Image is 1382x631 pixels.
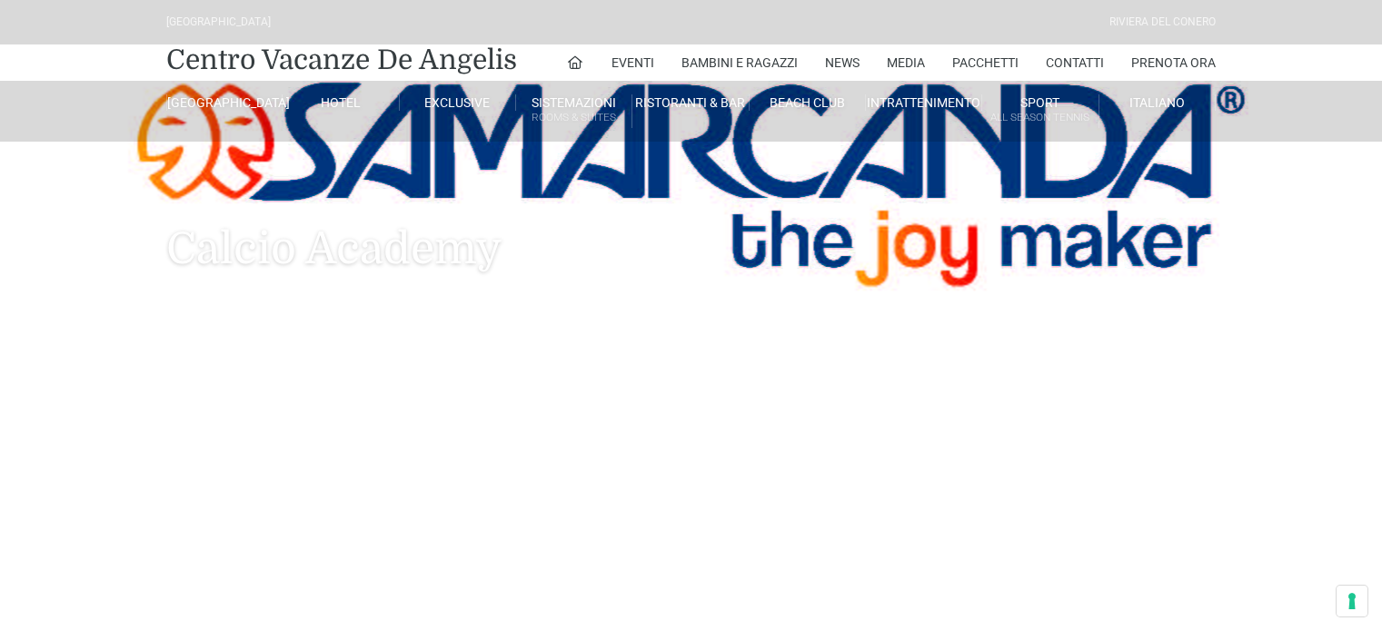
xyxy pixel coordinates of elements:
span: Italiano [1129,95,1185,110]
a: SportAll Season Tennis [982,94,1099,128]
a: Media [887,44,925,81]
a: Beach Club [750,94,866,111]
a: Hotel [283,94,399,111]
a: Centro Vacanze De Angelis [166,42,517,78]
a: Pacchetti [952,44,1019,81]
a: Bambini e Ragazzi [681,44,798,81]
a: SistemazioniRooms & Suites [516,94,632,128]
a: Ristoranti & Bar [632,94,749,111]
a: Exclusive [400,94,516,111]
a: Contatti [1046,44,1104,81]
a: Prenota Ora [1131,44,1216,81]
div: Riviera Del Conero [1109,14,1216,31]
button: Le tue preferenze relative al consenso per le tecnologie di tracciamento [1337,586,1367,616]
a: Intrattenimento [866,94,982,111]
a: [GEOGRAPHIC_DATA] [166,94,283,111]
div: [GEOGRAPHIC_DATA] [166,14,271,31]
a: News [825,44,860,81]
small: Rooms & Suites [516,109,631,126]
h1: Calcio Academy [166,142,1216,301]
a: Eventi [611,44,654,81]
small: All Season Tennis [982,109,1098,126]
a: Italiano [1099,94,1216,111]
